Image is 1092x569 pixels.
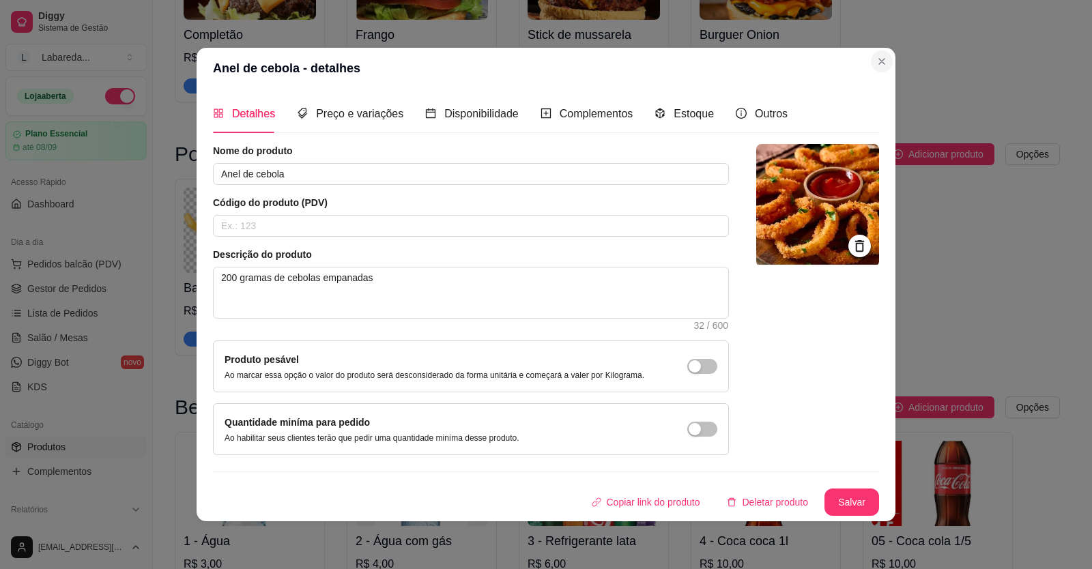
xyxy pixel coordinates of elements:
input: Ex.: 123 [213,215,729,237]
span: Detalhes [232,108,275,119]
p: Ao marcar essa opção o valor do produto será desconsiderado da forma unitária e começará a valer ... [225,370,644,381]
button: Copiar link do produto [581,488,711,516]
span: appstore [213,108,224,119]
span: Disponibilidade [444,108,519,119]
p: Ao habilitar seus clientes terão que pedir uma quantidade miníma desse produto. [225,433,519,443]
header: Anel de cebola - detalhes [197,48,895,89]
label: Produto pesável [225,354,299,365]
span: code-sandbox [655,108,665,119]
article: Descrição do produto [213,248,729,261]
span: check-circle [470,14,480,25]
span: Complementos [560,108,633,119]
span: plus-square [541,108,551,119]
span: delete [727,497,736,507]
article: Código do produto (PDV) [213,196,729,209]
button: deleteDeletar produto [716,488,819,516]
span: tags [297,108,308,119]
input: Ex.: Hamburguer de costela [213,163,729,185]
article: Nome do produto [213,144,729,158]
span: Alterações salvas com sucesso! [486,14,622,25]
span: info-circle [736,108,747,119]
label: Quantidade miníma para pedido [225,417,370,428]
span: Estoque [674,108,714,119]
img: logo da loja [756,144,879,267]
button: Close [871,50,893,72]
span: Preço e variações [316,108,403,119]
span: calendar [425,108,436,119]
textarea: 200 gramas de cebolas empanadas [214,267,728,318]
button: Salvar [824,488,879,516]
span: Outros [755,108,788,119]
